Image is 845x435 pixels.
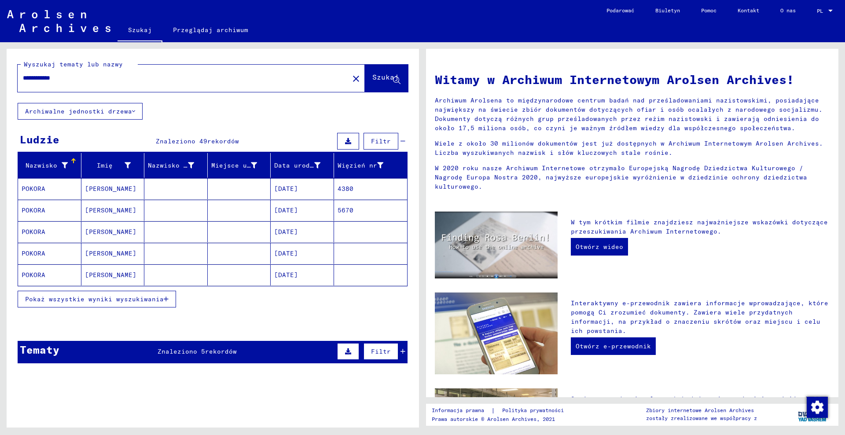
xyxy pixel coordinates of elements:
[148,161,223,169] font: Nazwisko panieńskie
[274,271,298,279] font: [DATE]
[432,407,484,413] font: Informacja prawna
[338,206,353,214] font: 5670
[26,161,57,169] font: Nazwisko
[18,153,81,178] mat-header-cell: Nazwisko
[7,10,110,32] img: Arolsen_neg.svg
[365,65,408,92] button: Szukaj
[347,69,365,87] button: Jasne
[25,107,132,115] font: Archiwalne jednostki drzewa
[22,271,45,279] font: POKORA
[156,137,207,145] font: Znaleziono 49
[85,249,136,257] font: [PERSON_NAME]
[22,228,45,236] font: POKORA
[571,395,828,431] font: Oprócz prowadzenia własnych badań, możesz również zwrócić się z zapytaniem do Archiwum Arolsen. N...
[173,26,248,34] font: Przeglądaj archiwum
[274,249,298,257] font: [DATE]
[144,153,208,178] mat-header-cell: Nazwisko panieńskie
[372,73,399,81] font: Szukaj
[364,343,398,360] button: Filtr
[20,133,59,146] font: Ludzie
[701,7,716,14] font: Pomoc
[85,206,136,214] font: [PERSON_NAME]
[491,406,495,414] font: |
[364,133,398,150] button: Filtr
[158,347,205,355] font: Znaleziono 5
[435,292,558,374] img: eguide.jpg
[25,295,164,303] font: Pokaż wszystkie wyniki wyszukiwania
[207,137,239,145] font: rekordów
[22,158,81,172] div: Nazwisko
[85,228,136,236] font: [PERSON_NAME]
[162,19,259,40] a: Przeglądaj archiwum
[435,96,823,132] font: Archiwum Arolsena to międzynarodowe centrum badań nad prześladowaniami nazistowskimi, posiadające...
[274,206,298,214] font: [DATE]
[655,7,680,14] font: Biuletyn
[338,161,377,169] font: Więzień nr
[271,153,334,178] mat-header-cell: Data urodzenia
[432,416,555,422] font: Prawa autorskie © Arolsen Archives, 2021
[571,337,656,355] a: Otwórz e-przewodnik
[85,271,136,279] font: [PERSON_NAME]
[571,218,828,235] font: W tym krótkim filmie znajdziesz najważniejsze wskazówki dotyczące przeszukiwania Archiwum Interne...
[502,407,564,413] font: Polityka prywatności
[435,139,823,157] font: Wiele z około 30 milionów dokumentów jest już dostępnych w Archiwum Internetowym Arolsen Archives...
[371,347,391,355] font: Filtr
[20,343,59,356] font: Tematy
[495,406,574,415] a: Polityka prywatności
[606,7,634,14] font: Podarować
[85,158,144,172] div: Imię
[576,243,623,251] font: Otwórz wideo
[18,103,143,120] button: Archiwalne jednostki drzewa
[85,185,136,193] font: [PERSON_NAME]
[432,406,491,415] a: Informacja prawna
[22,206,45,214] font: POKORA
[128,26,152,34] font: Szukaj
[646,415,757,421] font: zostały zrealizowane we współpracy z
[274,158,334,172] div: Data urodzenia
[435,164,807,190] font: W 2020 roku nasze Archiwum Internetowe otrzymało Europejską Nagrodę Dziedzictwa Kulturowego / Nag...
[571,238,628,256] a: Otwórz wideo
[351,73,361,84] mat-icon: close
[211,158,271,172] div: Miejsce urodzenia
[81,153,145,178] mat-header-cell: Imię
[338,158,397,172] div: Więzień nr
[806,396,827,417] div: Zmiana zgody
[817,7,823,14] font: PL
[738,7,759,14] font: Kontakt
[24,60,123,68] font: Wyszukaj tematy lub nazwy
[796,403,829,425] img: yv_logo.png
[371,137,391,145] font: Filtr
[435,212,558,278] img: video.jpg
[97,161,113,169] font: Imię
[334,153,408,178] mat-header-cell: Więzień nr
[148,158,207,172] div: Nazwisko panieńskie
[646,407,754,413] font: Zbiory internetowe Arolsen Archives
[274,185,298,193] font: [DATE]
[807,397,828,418] img: Zmiana zgody
[118,19,162,42] a: Szukaj
[338,185,353,193] font: 4380
[780,7,796,14] font: O nas
[211,161,279,169] font: Miejsce urodzenia
[22,185,45,193] font: POKORA
[435,72,794,87] font: Witamy w Archiwum Internetowym Arolsen Archives!
[208,153,271,178] mat-header-cell: Miejsce urodzenia
[205,347,237,355] font: rekordów
[18,291,176,307] button: Pokaż wszystkie wyniki wyszukiwania
[22,249,45,257] font: POKORA
[274,161,330,169] font: Data urodzenia
[576,342,651,350] font: Otwórz e-przewodnik
[274,228,298,236] font: [DATE]
[571,299,828,335] font: Interaktywny e-przewodnik zawiera informacje wprowadzające, które pomogą Ci zrozumieć dokumenty. ...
